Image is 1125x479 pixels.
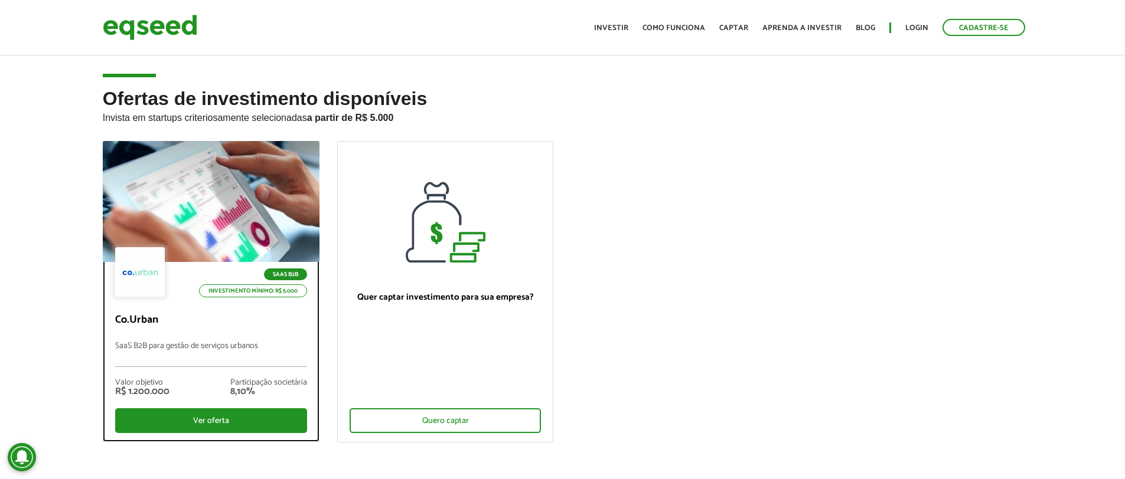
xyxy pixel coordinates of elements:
[103,12,197,43] img: EqSeed
[307,113,394,123] strong: a partir de R$ 5.000
[350,408,542,433] div: Quero captar
[115,387,169,396] div: R$ 1.200.000
[103,141,319,442] a: SaaS B2B Investimento mínimo: R$ 5.000 Co.Urban SaaS B2B para gestão de serviços urbanos Valor ob...
[643,24,705,32] a: Como funciona
[103,109,1023,123] p: Invista em startups criteriosamente selecionadas
[199,284,307,297] p: Investimento mínimo: R$ 5.000
[350,292,542,303] p: Quer captar investimento para sua empresa?
[115,379,169,387] div: Valor objetivo
[230,379,307,387] div: Participação societária
[337,141,554,442] a: Quer captar investimento para sua empresa? Quero captar
[594,24,628,32] a: Investir
[905,24,928,32] a: Login
[115,408,307,433] div: Ver oferta
[943,19,1025,36] a: Cadastre-se
[115,342,307,367] p: SaaS B2B para gestão de serviços urbanos
[719,24,748,32] a: Captar
[762,24,842,32] a: Aprenda a investir
[115,314,307,327] p: Co.Urban
[264,268,307,280] p: SaaS B2B
[103,88,1023,141] h2: Ofertas de investimento disponíveis
[856,24,875,32] a: Blog
[230,387,307,396] div: 8,10%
